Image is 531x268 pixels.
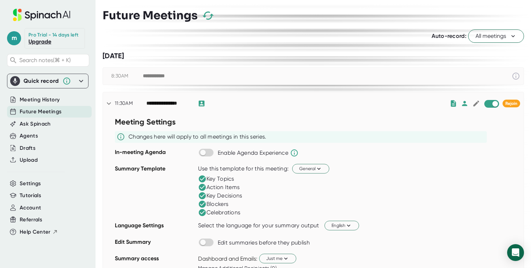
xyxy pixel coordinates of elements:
[198,165,289,172] div: Use this template for this meeting:
[198,192,242,200] div: Key Decisions
[115,220,195,236] div: Language Settings
[20,96,60,104] button: Meeting History
[20,132,38,140] button: Agents
[24,78,59,85] div: Quick record
[512,72,520,80] svg: This event has already passed
[20,120,51,128] button: Ask Spinach
[20,156,38,164] button: Upload
[198,200,228,208] div: Blockers
[299,165,322,172] span: General
[507,244,524,261] div: Open Intercom Messenger
[20,216,42,224] button: Referrals
[259,254,296,263] button: Just me
[10,74,85,88] div: Quick record
[505,101,517,106] span: Rejoin
[7,31,21,45] span: m
[324,221,359,230] button: English
[103,52,524,60] div: [DATE]
[115,146,195,163] div: In-meeting Agenda
[476,32,517,40] span: All meetings
[198,175,234,183] div: Key Topics
[468,29,524,43] button: All meetings
[115,236,195,253] div: Edit Summary
[290,149,299,157] svg: Spinach will help run the agenda and keep track of time
[198,208,241,217] div: Celebrations
[20,204,41,212] button: Account
[218,239,310,246] div: Edit summaries before they publish
[218,149,288,156] div: Enable Agenda Experience
[103,9,198,22] h3: Future Meetings
[115,115,195,131] div: Meeting Settings
[20,144,35,152] button: Drafts
[20,192,41,200] button: Tutorials
[292,164,329,173] button: General
[332,222,352,229] span: English
[111,73,143,79] div: 8:30AM
[198,255,257,262] div: Dashboard and Emails:
[20,228,58,236] button: Help Center
[20,228,51,236] span: Help Center
[503,100,520,107] button: Rejoin
[129,133,267,140] div: Changes here will apply to all meetings in this series.
[115,100,146,107] div: 11:30AM
[266,255,289,262] span: Just me
[20,180,41,188] button: Settings
[28,32,78,38] div: Pro Trial - 14 days left
[115,163,195,220] div: Summary Template
[28,38,51,45] a: Upgrade
[20,108,61,116] button: Future Meetings
[19,57,71,63] span: Search notes (⌘ + K)
[198,222,319,229] div: Select the language for your summary output
[432,33,466,39] span: Auto-record:
[198,183,240,192] div: Action Items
